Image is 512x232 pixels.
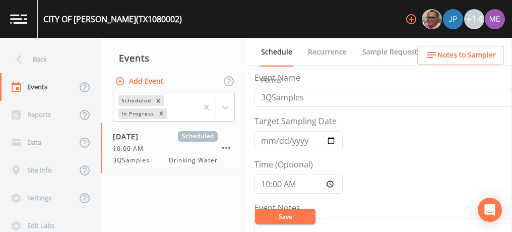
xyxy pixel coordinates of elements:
div: Mike Franklin [421,9,442,29]
span: Scheduled [178,131,218,142]
a: Sample Requests [361,38,422,66]
a: [DATE]Scheduled10:00 AM3QSamplesDrinking Water [101,123,247,173]
label: Target Sampling Date [254,115,337,127]
div: Events [101,45,247,71]
div: In Progress [118,108,156,119]
a: Forms [260,66,283,94]
button: Notes to Sampler [417,46,504,65]
label: Time (Optional) [254,158,313,170]
label: Event Name [254,72,300,84]
img: 41241ef155101aa6d92a04480b0d0000 [443,9,463,29]
button: Add Event [113,72,167,91]
div: Remove In Progress [156,108,167,119]
div: Open Intercom Messenger [478,198,502,222]
span: Notes to Sampler [437,49,496,62]
div: CITY OF [PERSON_NAME] (TX1080002) [43,13,182,25]
a: Recurrence [306,38,348,66]
a: Schedule [260,38,294,67]
button: Save [255,209,315,224]
span: 10:00 AM [113,144,150,153]
span: [DATE] [113,131,146,142]
a: COC Details [435,38,478,66]
div: Scheduled [118,95,153,106]
img: logo [10,14,27,24]
img: d4d65db7c401dd99d63b7ad86343d265 [485,9,505,29]
img: e2d790fa78825a4bb76dcb6ab311d44c [422,9,442,29]
div: +14 [464,9,484,29]
div: Remove Scheduled [153,95,164,106]
div: Joshua gere Paul [442,9,464,29]
span: Drinking Water [169,156,218,165]
span: 3QSamples [113,156,156,165]
label: Event Notes [254,202,300,214]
